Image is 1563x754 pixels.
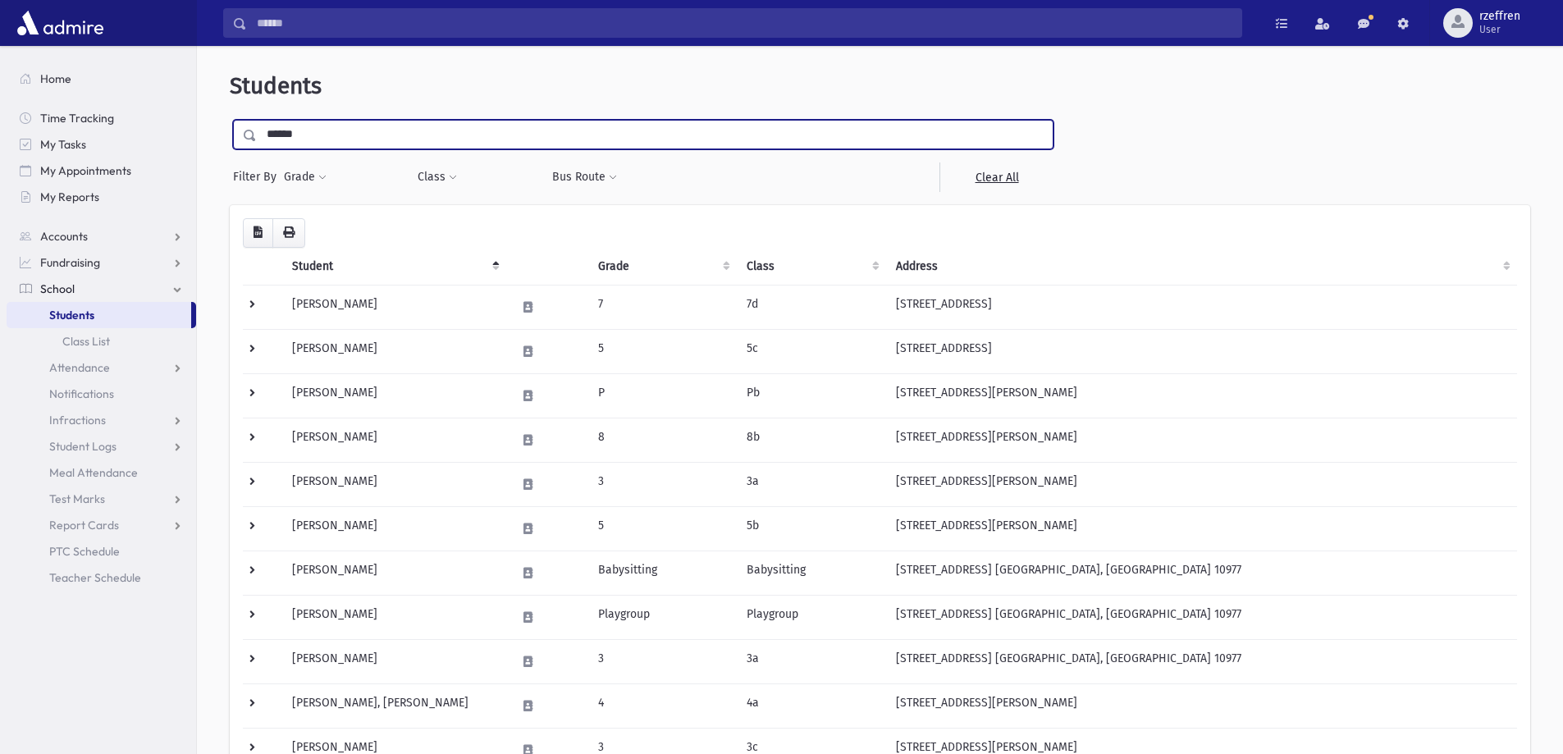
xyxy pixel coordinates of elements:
[49,386,114,401] span: Notifications
[7,66,196,92] a: Home
[49,544,120,559] span: PTC Schedule
[886,639,1517,683] td: [STREET_ADDRESS] [GEOGRAPHIC_DATA], [GEOGRAPHIC_DATA] 10977
[7,131,196,158] a: My Tasks
[7,276,196,302] a: School
[40,229,88,244] span: Accounts
[7,564,196,591] a: Teacher Schedule
[282,329,506,373] td: [PERSON_NAME]
[588,462,737,506] td: 3
[7,223,196,249] a: Accounts
[886,506,1517,551] td: [STREET_ADDRESS][PERSON_NAME]
[588,285,737,329] td: 7
[233,168,283,185] span: Filter By
[7,302,191,328] a: Students
[49,413,106,427] span: Infractions
[886,551,1517,595] td: [STREET_ADDRESS] [GEOGRAPHIC_DATA], [GEOGRAPHIC_DATA] 10977
[886,248,1517,286] th: Address: activate to sort column ascending
[7,538,196,564] a: PTC Schedule
[737,462,885,506] td: 3a
[588,418,737,462] td: 8
[49,465,138,480] span: Meal Attendance
[737,683,885,728] td: 4a
[737,595,885,639] td: Playgroup
[40,71,71,86] span: Home
[282,683,506,728] td: [PERSON_NAME], [PERSON_NAME]
[588,551,737,595] td: Babysitting
[243,218,273,248] button: CSV
[1479,10,1520,23] span: rzeffren
[40,281,75,296] span: School
[737,551,885,595] td: Babysitting
[588,595,737,639] td: Playgroup
[551,162,618,192] button: Bus Route
[737,248,885,286] th: Class: activate to sort column ascending
[282,285,506,329] td: [PERSON_NAME]
[49,308,94,322] span: Students
[282,551,506,595] td: [PERSON_NAME]
[7,486,196,512] a: Test Marks
[40,137,86,152] span: My Tasks
[13,7,107,39] img: AdmirePro
[247,8,1241,38] input: Search
[1479,23,1520,36] span: User
[7,328,196,354] a: Class List
[886,683,1517,728] td: [STREET_ADDRESS][PERSON_NAME]
[7,433,196,459] a: Student Logs
[40,111,114,126] span: Time Tracking
[49,491,105,506] span: Test Marks
[737,329,885,373] td: 5c
[886,462,1517,506] td: [STREET_ADDRESS][PERSON_NAME]
[282,595,506,639] td: [PERSON_NAME]
[588,683,737,728] td: 4
[282,373,506,418] td: [PERSON_NAME]
[886,418,1517,462] td: [STREET_ADDRESS][PERSON_NAME]
[282,462,506,506] td: [PERSON_NAME]
[272,218,305,248] button: Print
[588,329,737,373] td: 5
[886,595,1517,639] td: [STREET_ADDRESS] [GEOGRAPHIC_DATA], [GEOGRAPHIC_DATA] 10977
[7,184,196,210] a: My Reports
[588,373,737,418] td: P
[737,285,885,329] td: 7d
[7,249,196,276] a: Fundraising
[7,407,196,433] a: Infractions
[49,360,110,375] span: Attendance
[49,570,141,585] span: Teacher Schedule
[40,255,100,270] span: Fundraising
[588,248,737,286] th: Grade: activate to sort column ascending
[7,105,196,131] a: Time Tracking
[737,639,885,683] td: 3a
[737,373,885,418] td: Pb
[737,418,885,462] td: 8b
[40,163,131,178] span: My Appointments
[7,459,196,486] a: Meal Attendance
[7,381,196,407] a: Notifications
[737,506,885,551] td: 5b
[886,285,1517,329] td: [STREET_ADDRESS]
[282,248,506,286] th: Student: activate to sort column descending
[282,506,506,551] td: [PERSON_NAME]
[886,329,1517,373] td: [STREET_ADDRESS]
[417,162,458,192] button: Class
[40,190,99,204] span: My Reports
[7,158,196,184] a: My Appointments
[939,162,1053,192] a: Clear All
[283,162,327,192] button: Grade
[49,518,119,532] span: Report Cards
[886,373,1517,418] td: [STREET_ADDRESS][PERSON_NAME]
[588,506,737,551] td: 5
[282,639,506,683] td: [PERSON_NAME]
[49,439,117,454] span: Student Logs
[7,512,196,538] a: Report Cards
[7,354,196,381] a: Attendance
[230,72,322,99] span: Students
[282,418,506,462] td: [PERSON_NAME]
[588,639,737,683] td: 3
